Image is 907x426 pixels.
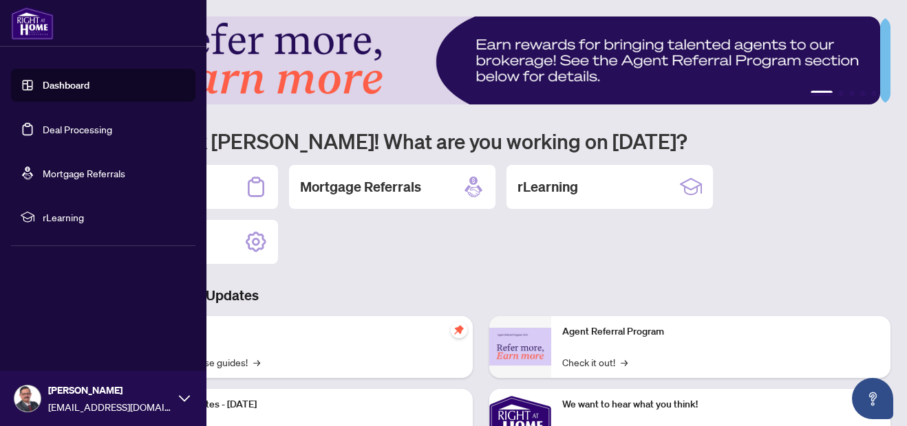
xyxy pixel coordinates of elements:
img: Slide 0 [72,16,880,104]
p: Agent Referral Program [562,324,879,339]
span: [PERSON_NAME] [48,383,172,398]
span: pushpin [451,322,467,338]
img: Agent Referral Program [489,328,551,366]
h2: rLearning [517,177,578,197]
p: Self-Help [145,324,462,339]
a: Check it out!→ [562,355,628,370]
button: 1 [811,91,833,96]
img: logo [11,7,54,40]
a: Dashboard [43,79,89,91]
button: Open asap [852,378,893,419]
h2: Mortgage Referrals [300,177,421,197]
a: Mortgage Referrals [43,167,125,179]
p: We want to hear what you think! [562,397,879,412]
span: rLearning [43,210,186,225]
span: [EMAIL_ADDRESS][DOMAIN_NAME] [48,399,172,414]
h3: Brokerage & Industry Updates [72,286,890,305]
span: → [253,355,260,370]
h1: Welcome back [PERSON_NAME]! What are you working on [DATE]? [72,128,890,154]
span: → [621,355,628,370]
img: Profile Icon [14,385,41,412]
button: 4 [860,91,866,96]
button: 3 [849,91,855,96]
p: Platform Updates - [DATE] [145,397,462,412]
button: 5 [871,91,877,96]
button: 2 [838,91,844,96]
a: Deal Processing [43,123,112,135]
